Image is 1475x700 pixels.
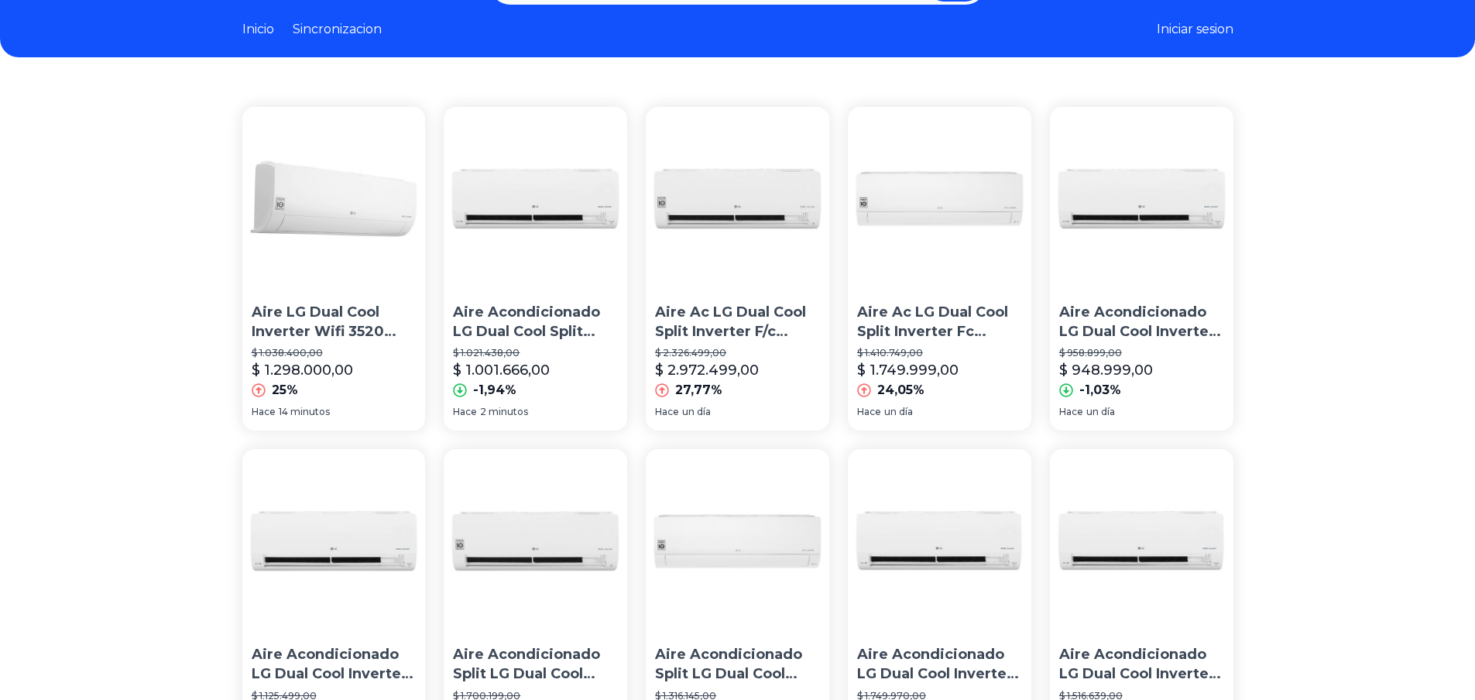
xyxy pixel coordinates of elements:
[884,406,913,418] span: un día
[1059,645,1224,684] p: Aire Acondicionado LG Dual Cool Inverter F/c 5100w Wifi
[877,381,924,400] p: 24,05%
[646,107,829,431] a: Aire Ac LG Dual Cool Split Inverter F/c 6000f S4-w24k231e CuAire Ac LG Dual Cool Split Inverter F...
[848,107,1031,431] a: Aire Ac LG Dual Cool Split Inverter Fc 18000 Btu S4-w18kl31aAire Ac LG Dual Cool Split Inverter F...
[1086,406,1115,418] span: un día
[682,406,711,418] span: un día
[1059,303,1224,341] p: Aire Acondicionado LG Dual Cool Inverter Wifi 3000f F/c
[242,20,274,39] a: Inicio
[1059,347,1224,359] p: $ 958.899,00
[646,449,829,633] img: Aire Acondicionado Split LG Dual Cool Inverter 4500f Wifi
[444,107,627,290] img: Aire Acondicionado LG Dual Cool Split Inverter F/c 3517w Wif
[655,347,820,359] p: $ 2.326.499,00
[1079,381,1121,400] p: -1,03%
[279,406,330,418] span: 14 minutos
[857,303,1022,341] p: Aire Ac LG Dual Cool Split Inverter Fc 18000 Btu S4-w18kl31a
[655,645,820,684] p: Aire Acondicionado Split LG Dual Cool Inverter 4500f Wifi
[655,406,679,418] span: Hace
[453,359,550,381] p: $ 1.001.666,00
[444,449,627,633] img: Aire Acondicionado Split LG Dual Cool Inverter Wifi 5500f
[857,406,881,418] span: Hace
[1059,359,1153,381] p: $ 948.999,00
[1050,107,1233,431] a: Aire Acondicionado LG Dual Cool Inverter Wifi 3000f F/cAire Acondicionado LG Dual Cool Inverter W...
[252,645,417,684] p: Aire Acondicionado LG Dual Cool Inverter Wifi 3000 Frigorias
[675,381,722,400] p: 27,77%
[453,303,618,341] p: Aire Acondicionado LG Dual Cool Split Inverter F/c 3517w Wif
[293,20,382,39] a: Sincronizacion
[453,645,618,684] p: Aire Acondicionado Split LG Dual Cool Inverter Wifi 5500f
[646,107,829,290] img: Aire Ac LG Dual Cool Split Inverter F/c 6000f S4-w24k231e Cu
[242,107,426,290] img: Aire LG Dual Cool Inverter Wifi 3520 Watts F/c S4-w12ja31a
[655,359,759,381] p: $ 2.972.499,00
[857,645,1022,684] p: Aire Acondicionado LG Dual Cool Inverter F/c 6000 Fg Wifi
[252,303,417,341] p: Aire LG Dual Cool Inverter Wifi 3520 [PERSON_NAME] F/c S4-w12ja31a
[1050,107,1233,290] img: Aire Acondicionado LG Dual Cool Inverter Wifi 3000f F/c
[1157,20,1233,39] button: Iniciar sesion
[848,449,1031,633] img: Aire Acondicionado LG Dual Cool Inverter F/c 6000 Fg Wifi
[272,381,298,400] p: 25%
[655,303,820,341] p: Aire Ac LG Dual Cool Split Inverter F/c 6000f S4-w24k231e Cu
[1059,406,1083,418] span: Hace
[857,347,1022,359] p: $ 1.410.749,00
[453,406,477,418] span: Hace
[252,359,353,381] p: $ 1.298.000,00
[473,381,516,400] p: -1,94%
[242,107,426,431] a: Aire LG Dual Cool Inverter Wifi 3520 Watts F/c S4-w12ja31aAire LG Dual Cool Inverter Wifi 3520 [P...
[480,406,528,418] span: 2 minutos
[242,449,426,633] img: Aire Acondicionado LG Dual Cool Inverter Wifi 3000 Frigorias
[1050,449,1233,633] img: Aire Acondicionado LG Dual Cool Inverter F/c 5100w Wifi
[857,359,959,381] p: $ 1.749.999,00
[453,347,618,359] p: $ 1.021.438,00
[444,107,627,431] a: Aire Acondicionado LG Dual Cool Split Inverter F/c 3517w WifAire Acondicionado LG Dual Cool Split...
[252,406,276,418] span: Hace
[252,347,417,359] p: $ 1.038.400,00
[848,107,1031,290] img: Aire Ac LG Dual Cool Split Inverter Fc 18000 Btu S4-w18kl31a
